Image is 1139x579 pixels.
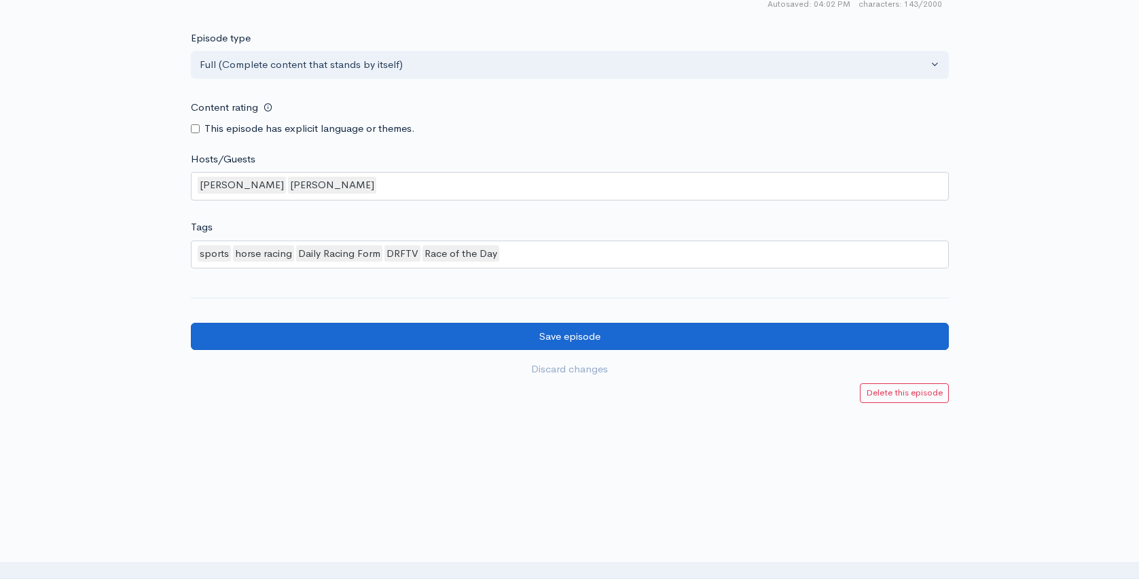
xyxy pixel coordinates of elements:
[296,245,382,262] div: Daily Racing Form
[200,57,928,73] div: Full (Complete content that stands by itself)
[866,387,943,398] small: Delete this episode
[191,220,213,235] label: Tags
[191,94,258,122] label: Content rating
[198,245,231,262] div: sports
[191,152,255,167] label: Hosts/Guests
[288,177,376,194] div: [PERSON_NAME]
[191,323,949,351] input: Save episode
[191,51,949,79] button: Full (Complete content that stands by itself)
[204,121,415,137] label: This episode has explicit language or themes.
[233,245,294,262] div: horse racing
[198,177,286,194] div: [PERSON_NAME]
[422,245,499,262] div: Race of the Day
[860,383,949,403] a: Delete this episode
[191,31,251,46] label: Episode type
[384,245,420,262] div: DRFTV
[191,355,949,383] a: Discard changes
